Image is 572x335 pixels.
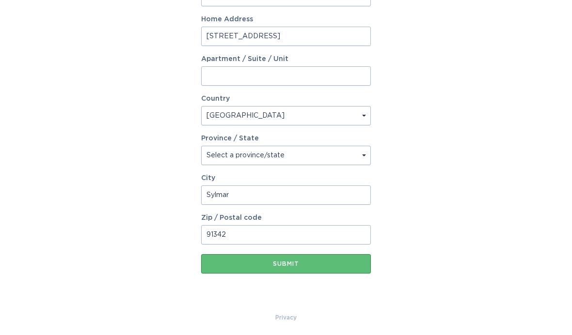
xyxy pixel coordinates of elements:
[201,254,371,274] button: Submit
[201,95,230,102] label: Country
[201,175,371,182] label: City
[201,56,371,62] label: Apartment / Suite / Unit
[275,312,297,323] a: Privacy Policy & Terms of Use
[206,261,366,267] div: Submit
[201,135,259,142] label: Province / State
[201,16,371,23] label: Home Address
[201,214,371,221] label: Zip / Postal code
